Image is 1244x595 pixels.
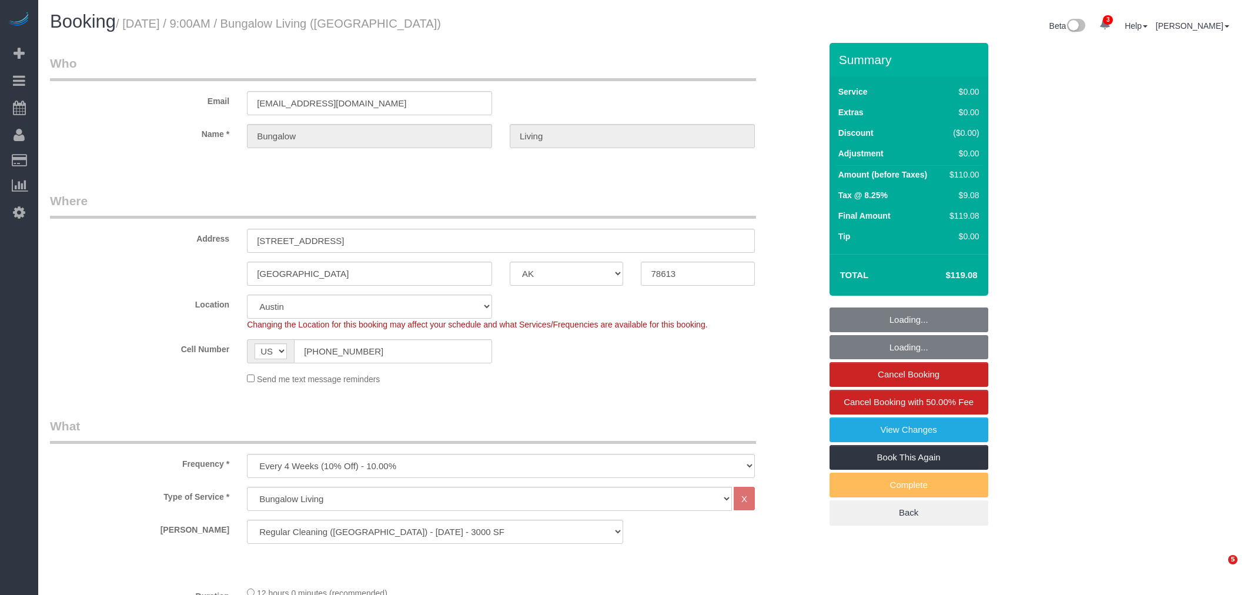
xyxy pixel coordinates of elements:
[1204,555,1232,583] iframe: Intercom live chat
[1093,12,1116,38] a: 3
[838,127,874,139] label: Discount
[116,17,441,30] small: / [DATE] / 9:00AM / Bungalow Living ([GEOGRAPHIC_DATA])
[945,127,979,139] div: ($0.00)
[1156,21,1229,31] a: [PERSON_NAME]
[830,445,988,470] a: Book This Again
[838,86,868,98] label: Service
[945,230,979,242] div: $0.00
[247,124,492,148] input: First Name
[830,417,988,442] a: View Changes
[910,270,977,280] h4: $119.08
[41,91,238,107] label: Email
[844,397,974,407] span: Cancel Booking with 50.00% Fee
[945,148,979,159] div: $0.00
[247,91,492,115] input: Email
[830,362,988,387] a: Cancel Booking
[41,487,238,503] label: Type of Service *
[257,375,380,384] span: Send me text message reminders
[1125,21,1148,31] a: Help
[838,169,927,180] label: Amount (before Taxes)
[945,210,979,222] div: $119.08
[50,192,756,219] legend: Where
[840,270,869,280] strong: Total
[41,295,238,310] label: Location
[41,229,238,245] label: Address
[838,148,884,159] label: Adjustment
[247,262,492,286] input: City
[50,11,116,32] span: Booking
[838,230,851,242] label: Tip
[1066,19,1085,34] img: New interface
[1103,15,1113,25] span: 3
[838,106,864,118] label: Extras
[41,124,238,140] label: Name *
[510,124,755,148] input: Last Name
[945,189,979,201] div: $9.08
[1228,555,1238,564] span: 5
[945,106,979,118] div: $0.00
[50,55,756,81] legend: Who
[41,454,238,470] label: Frequency *
[247,320,707,329] span: Changing the Location for this booking may affect your schedule and what Services/Frequencies are...
[839,53,982,66] h3: Summary
[830,390,988,415] a: Cancel Booking with 50.00% Fee
[41,520,238,536] label: [PERSON_NAME]
[7,12,31,28] img: Automaid Logo
[641,262,754,286] input: Zip Code
[838,210,891,222] label: Final Amount
[838,189,888,201] label: Tax @ 8.25%
[830,500,988,525] a: Back
[945,86,979,98] div: $0.00
[50,417,756,444] legend: What
[41,339,238,355] label: Cell Number
[294,339,492,363] input: Cell Number
[945,169,979,180] div: $110.00
[1049,21,1086,31] a: Beta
